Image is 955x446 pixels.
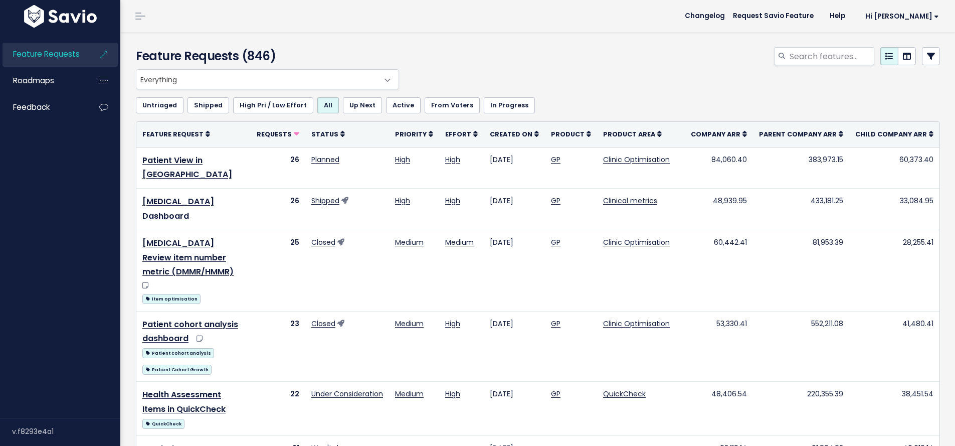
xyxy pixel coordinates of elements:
[691,129,747,139] a: Company ARR
[311,130,338,138] span: Status
[849,382,939,436] td: 38,451.54
[311,237,335,247] a: Closed
[484,97,535,113] a: In Progress
[3,69,83,92] a: Roadmaps
[142,365,212,375] span: Patient Cohort Growth
[445,319,460,329] a: High
[685,13,725,20] span: Changelog
[395,196,410,206] a: High
[685,189,753,230] td: 48,939.95
[311,389,383,399] a: Under Consideration
[753,147,849,189] td: 383,973.15
[490,129,539,139] a: Created On
[753,189,849,230] td: 433,181.25
[142,417,184,429] a: QuickCheck
[685,230,753,311] td: 60,442.41
[22,5,99,28] img: logo-white.9d6f32f41409.svg
[3,43,83,66] a: Feature Requests
[753,230,849,311] td: 81,953.39
[251,230,305,311] td: 25
[753,382,849,436] td: 220,355.39
[386,97,421,113] a: Active
[13,49,80,59] span: Feature Requests
[551,196,560,206] a: GP
[311,196,339,206] a: Shipped
[490,130,532,138] span: Created On
[395,237,424,247] a: Medium
[484,189,545,230] td: [DATE]
[251,147,305,189] td: 26
[142,363,212,375] a: Patient Cohort Growth
[753,311,849,382] td: 552,211.08
[142,155,232,181] a: Patient View in [GEOGRAPHIC_DATA]
[685,382,753,436] td: 48,406.54
[685,147,753,189] td: 84,060.40
[251,189,305,230] td: 26
[251,382,305,436] td: 22
[551,129,591,139] a: Product
[142,419,184,429] span: QuickCheck
[484,147,545,189] td: [DATE]
[13,75,54,86] span: Roadmaps
[853,9,947,24] a: Hi [PERSON_NAME]
[855,130,927,138] span: Child Company ARR
[395,130,427,138] span: Priority
[142,237,234,278] a: [MEDICAL_DATA] Review item number metric (DMMR/HMMR)
[725,9,822,24] a: Request Savio Feature
[445,129,478,139] a: Effort
[395,129,433,139] a: Priority
[484,311,545,382] td: [DATE]
[849,189,939,230] td: 33,084.95
[395,155,410,165] a: High
[395,389,424,399] a: Medium
[311,155,339,165] a: Planned
[603,319,670,329] a: Clinic Optimisation
[484,382,545,436] td: [DATE]
[142,389,226,415] a: Health Assessment Items in QuickCheck
[343,97,382,113] a: Up Next
[187,97,229,113] a: Shipped
[551,130,585,138] span: Product
[136,69,399,89] span: Everything
[849,147,939,189] td: 60,373.40
[142,319,238,345] a: Patient cohort analysis dashboard
[311,319,335,329] a: Closed
[445,130,471,138] span: Effort
[311,129,345,139] a: Status
[142,346,214,359] a: Patient cohort analysis
[789,47,874,65] input: Search features...
[691,130,740,138] span: Company ARR
[603,155,670,165] a: Clinic Optimisation
[136,70,378,89] span: Everything
[855,129,933,139] a: Child Company ARR
[257,130,292,138] span: Requests
[445,155,460,165] a: High
[685,311,753,382] td: 53,330.41
[142,129,210,139] a: Feature Request
[142,130,204,138] span: Feature Request
[822,9,853,24] a: Help
[136,97,940,113] ul: Filter feature requests
[142,348,214,358] span: Patient cohort analysis
[136,97,183,113] a: Untriaged
[849,230,939,311] td: 28,255.41
[849,311,939,382] td: 41,480.41
[136,47,394,65] h4: Feature Requests (846)
[445,237,474,247] a: Medium
[603,237,670,247] a: Clinic Optimisation
[603,196,657,206] a: Clinical metrics
[395,319,424,329] a: Medium
[551,155,560,165] a: GP
[551,237,560,247] a: GP
[551,389,560,399] a: GP
[603,389,646,399] a: QuickCheck
[251,311,305,382] td: 23
[257,129,299,139] a: Requests
[317,97,339,113] a: All
[759,130,837,138] span: Parent Company ARR
[603,129,662,139] a: Product Area
[3,96,83,119] a: Feedback
[484,230,545,311] td: [DATE]
[142,292,201,305] a: Item optimisation
[445,389,460,399] a: High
